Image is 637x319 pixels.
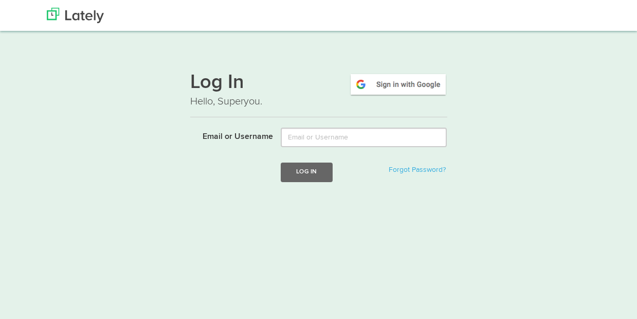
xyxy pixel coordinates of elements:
img: google-signin.png [349,73,447,96]
button: Log In [281,163,332,182]
label: Email or Username [183,128,274,143]
img: Lately [47,8,104,23]
input: Email or Username [281,128,447,147]
h1: Log In [190,73,447,94]
a: Forgot Password? [389,166,446,173]
p: Hello, Superyou. [190,94,447,109]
